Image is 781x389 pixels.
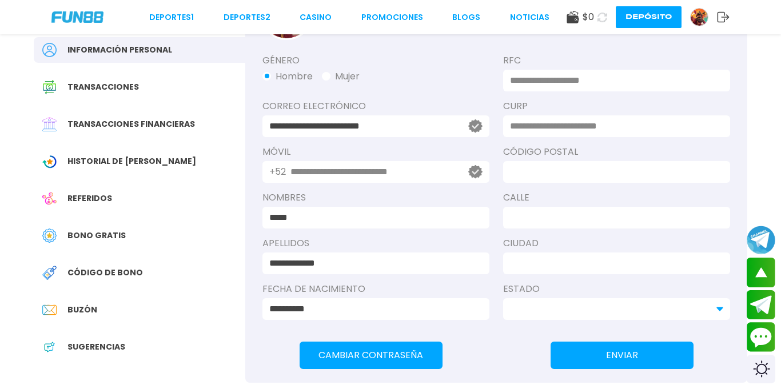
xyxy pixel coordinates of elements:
label: Código Postal [503,145,730,159]
label: RFC [503,54,730,67]
a: Redeem BonusCódigo de bono [34,260,245,286]
button: Cambiar Contraseña [300,342,443,369]
a: Promociones [361,11,423,23]
span: Transacciones [67,81,139,93]
span: Historial de [PERSON_NAME] [67,155,196,167]
label: CURP [503,99,730,113]
img: Transaction History [42,80,57,94]
span: Referidos [67,193,112,204]
img: App Feedback [42,340,57,354]
button: scroll up [747,258,775,287]
button: Depósito [616,6,682,28]
p: +52 [269,165,286,179]
img: Referral [42,191,57,206]
label: NOMBRES [262,191,489,204]
img: Avatar [691,9,708,26]
img: Free Bonus [42,228,57,243]
a: BLOGS [452,11,480,23]
a: Avatar [690,8,717,26]
label: Ciudad [503,236,730,250]
button: Join telegram [747,290,775,320]
img: Company Logo [51,11,103,23]
label: Calle [503,191,730,204]
span: Bono Gratis [67,230,126,242]
a: ReferralReferidos [34,186,245,211]
img: Redeem Bonus [42,266,57,280]
span: Transacciones financieras [67,118,195,130]
button: Hombre [262,70,313,83]
span: Información personal [67,44,172,56]
a: NOTICIAS [510,11,549,23]
span: $ 0 [583,10,594,24]
img: Inbox [42,303,57,317]
button: Join telegram channel [747,225,775,255]
span: Sugerencias [67,341,125,353]
a: InboxBuzón [34,297,245,323]
a: Wagering TransactionHistorial de [PERSON_NAME] [34,149,245,174]
a: Free BonusBono Gratis [34,223,245,248]
img: Wagering Transaction [42,154,57,169]
img: Personal [42,43,57,57]
span: Buzón [67,304,97,316]
label: Estado [503,282,730,296]
label: Género [262,54,489,67]
a: Deportes2 [224,11,270,23]
span: Código de bono [67,267,143,279]
label: Móvil [262,145,489,159]
img: Financial Transaction [42,117,57,131]
a: Transaction HistoryTransacciones [34,74,245,100]
label: Correo electrónico [262,99,489,113]
a: Financial TransactionTransacciones financieras [34,111,245,137]
a: App FeedbackSugerencias [34,334,245,360]
a: CASINO [300,11,332,23]
div: Switch theme [747,355,775,383]
a: Deportes1 [149,11,194,23]
button: Mujer [322,70,360,83]
a: PersonalInformación personal [34,37,245,63]
label: Fecha de Nacimiento [262,282,489,296]
label: APELLIDOS [262,236,489,250]
button: ENVIAR [551,342,694,369]
button: Contact customer service [747,322,775,352]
